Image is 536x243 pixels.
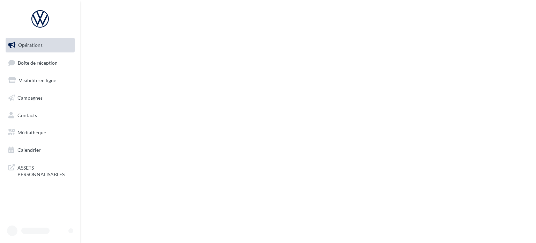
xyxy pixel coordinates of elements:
[4,91,76,105] a: Campagnes
[4,108,76,123] a: Contacts
[19,77,56,83] span: Visibilité en ligne
[17,95,43,101] span: Campagnes
[18,59,58,65] span: Boîte de réception
[4,125,76,140] a: Médiathèque
[17,147,41,153] span: Calendrier
[17,112,37,118] span: Contacts
[4,73,76,88] a: Visibilité en ligne
[17,129,46,135] span: Médiathèque
[4,55,76,70] a: Boîte de réception
[18,42,43,48] span: Opérations
[17,163,72,178] span: ASSETS PERSONNALISABLES
[4,38,76,52] a: Opérations
[4,143,76,157] a: Calendrier
[4,160,76,181] a: ASSETS PERSONNALISABLES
